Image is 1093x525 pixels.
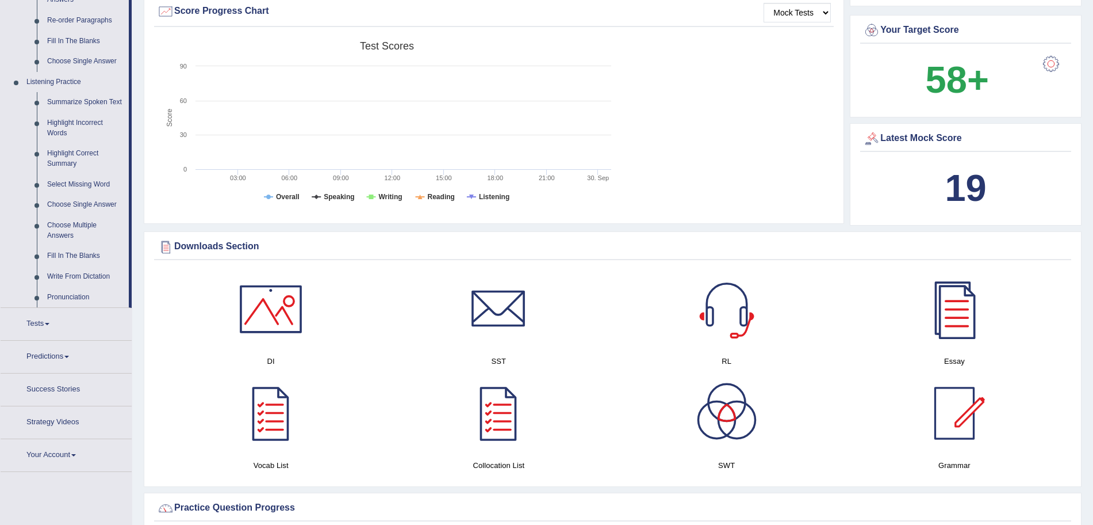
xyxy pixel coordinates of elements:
[945,167,986,209] b: 19
[1,374,132,402] a: Success Stories
[180,131,187,138] text: 30
[1,439,132,468] a: Your Account
[42,195,129,215] a: Choose Single Answer
[1,341,132,370] a: Predictions
[863,130,1068,147] div: Latest Mock Score
[619,459,835,471] h4: SWT
[539,174,555,181] text: 21:00
[163,355,379,367] h4: DI
[157,3,831,20] div: Score Progress Chart
[479,193,509,201] tspan: Listening
[390,355,607,367] h4: SST
[324,193,354,201] tspan: Speaking
[619,355,835,367] h4: RL
[42,10,129,31] a: Re-order Paragraphs
[166,109,174,127] tspan: Score
[846,355,1063,367] h4: Essay
[42,174,129,195] a: Select Missing Word
[488,174,504,181] text: 18:00
[42,215,129,246] a: Choose Multiple Answers
[42,51,129,72] a: Choose Single Answer
[21,72,129,93] a: Listening Practice
[276,193,300,201] tspan: Overall
[157,238,1068,256] div: Downloads Section
[42,246,129,267] a: Fill In The Blanks
[42,143,129,174] a: Highlight Correct Summary
[282,174,298,181] text: 06:00
[926,59,989,101] b: 58+
[157,500,1068,517] div: Practice Question Progress
[180,63,187,70] text: 90
[42,31,129,52] a: Fill In The Blanks
[378,193,402,201] tspan: Writing
[42,92,129,113] a: Summarize Spoken Text
[390,459,607,471] h4: Collocation List
[428,193,455,201] tspan: Reading
[183,166,187,173] text: 0
[360,40,414,52] tspan: Test scores
[587,174,609,181] tspan: 30. Sep
[863,22,1068,39] div: Your Target Score
[385,174,401,181] text: 12:00
[42,267,129,287] a: Write From Dictation
[1,308,132,337] a: Tests
[180,97,187,104] text: 60
[333,174,349,181] text: 09:00
[230,174,246,181] text: 03:00
[846,459,1063,471] h4: Grammar
[42,287,129,308] a: Pronunciation
[1,406,132,435] a: Strategy Videos
[42,113,129,143] a: Highlight Incorrect Words
[163,459,379,471] h4: Vocab List
[436,174,452,181] text: 15:00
